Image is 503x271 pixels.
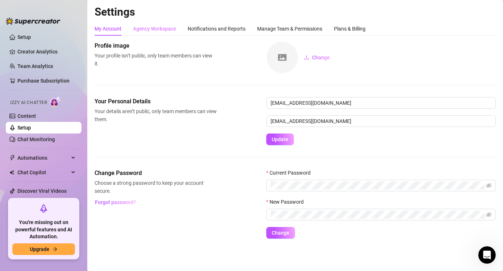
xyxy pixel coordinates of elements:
[266,97,496,109] input: Enter name
[271,182,485,190] input: Current Password
[486,183,491,188] span: eye-invisible
[95,196,136,208] button: Forgot password?
[486,212,491,217] span: eye-invisible
[266,133,294,145] button: Update
[312,55,330,60] span: Change
[266,169,315,177] label: Current Password
[188,25,245,33] div: Notifications and Reports
[95,179,217,195] span: Choose a strong password to keep your account secure.
[298,52,336,63] button: Change
[10,99,47,106] span: Izzy AI Chatter
[17,188,67,194] a: Discover Viral Videos
[12,219,75,240] span: You're missing out on powerful features and AI Automation.
[12,243,75,255] button: Upgradearrow-right
[133,25,176,33] div: Agency Workspace
[95,107,217,123] span: Your details aren’t public, only team members can view them.
[9,155,15,161] span: thunderbolt
[267,42,298,73] img: square-placeholder.png
[95,25,121,33] div: My Account
[17,75,76,87] a: Purchase Subscription
[17,167,69,178] span: Chat Copilot
[17,46,76,57] a: Creator Analytics
[9,170,14,175] img: Chat Copilot
[17,125,31,131] a: Setup
[272,230,290,236] span: Change
[95,199,136,205] span: Forgot password?
[52,247,57,252] span: arrow-right
[95,169,217,178] span: Change Password
[17,136,55,142] a: Chat Monitoring
[478,246,496,264] iframe: Intercom live chat
[266,198,308,206] label: New Password
[30,246,49,252] span: Upgrade
[271,211,485,219] input: New Password
[39,204,48,213] span: rocket
[95,5,496,19] h2: Settings
[334,25,366,33] div: Plans & Billing
[272,136,288,142] span: Update
[50,96,61,107] img: AI Chatter
[257,25,322,33] div: Manage Team & Permissions
[95,41,217,50] span: Profile image
[266,227,295,239] button: Change
[304,55,309,60] span: upload
[17,34,31,40] a: Setup
[95,52,217,68] span: Your profile isn’t public, only team members can view it.
[17,152,69,164] span: Automations
[266,115,496,127] input: Enter new email
[6,17,60,25] img: logo-BBDzfeDw.svg
[95,97,217,106] span: Your Personal Details
[17,113,36,119] a: Content
[17,63,53,69] a: Team Analytics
